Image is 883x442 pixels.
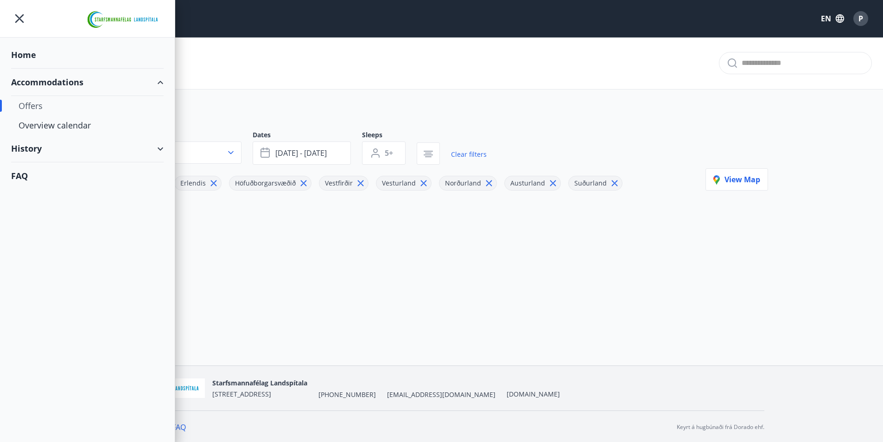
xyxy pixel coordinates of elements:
[319,176,368,191] div: Vestfirðir
[858,13,863,24] span: P
[253,130,362,141] span: Dates
[387,390,495,399] span: [EMAIL_ADDRESS][DOMAIN_NAME]
[115,141,241,164] button: Val
[11,41,164,69] div: Home
[275,148,327,158] span: [DATE] - [DATE]
[115,130,253,141] span: Area
[504,176,561,191] div: Austurland
[212,390,271,398] span: [STREET_ADDRESS]
[11,10,28,27] button: menu
[568,176,623,191] div: Suðurland
[439,176,497,191] div: Norðurland
[212,378,307,387] span: Starfsmannafélag Landspítala
[507,390,560,398] a: [DOMAIN_NAME]
[850,7,872,30] button: P
[713,174,760,185] span: View map
[180,179,206,187] span: Erlendis
[574,179,607,187] span: Suðurland
[376,176,432,191] div: Vesturland
[174,176,222,191] div: Erlendis
[385,148,393,158] span: 5+
[11,162,164,189] div: FAQ
[445,179,481,187] span: Norðurland
[19,96,156,115] div: Offers
[229,176,311,191] div: Höfuðborgarsvæðið
[172,422,186,432] a: FAQ
[817,10,848,27] button: EN
[705,168,768,191] button: View map
[19,115,156,135] div: Overview calendar
[11,135,164,162] div: History
[510,179,545,187] span: Austurland
[253,141,351,165] button: [DATE] - [DATE]
[677,423,764,431] p: Keyrt á hugbúnaði frá Dorado ehf.
[451,144,487,165] a: Clear filters
[235,179,296,187] span: Höfuðborgarsvæðið
[362,130,417,141] span: Sleeps
[382,179,416,187] span: Vesturland
[362,141,406,165] button: 5+
[325,179,353,187] span: Vestfirðir
[83,10,164,29] img: union_logo
[318,390,376,399] span: [PHONE_NUMBER]
[11,69,164,96] div: Accommodations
